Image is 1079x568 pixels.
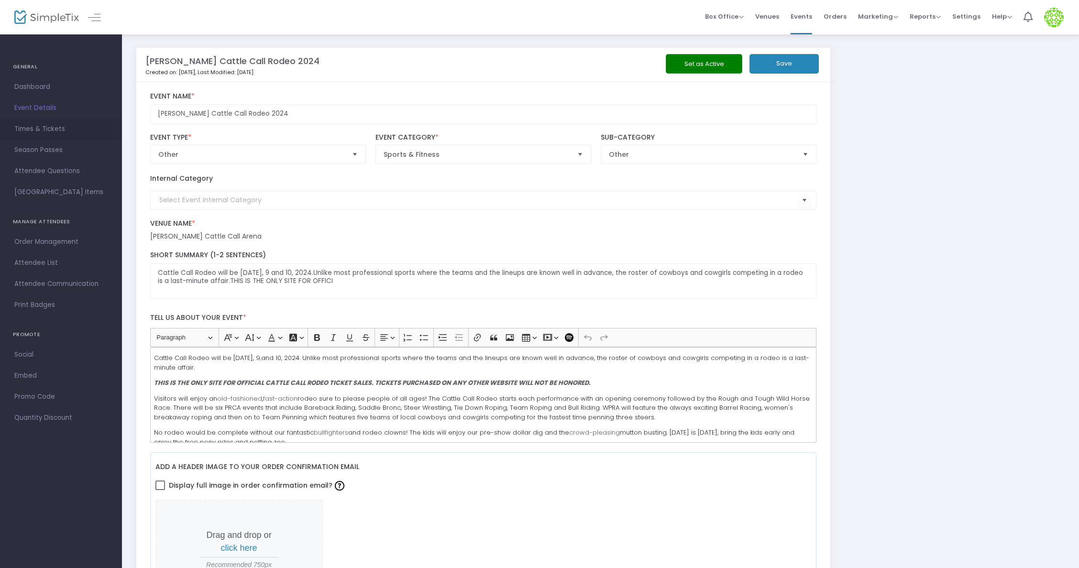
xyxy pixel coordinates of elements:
[150,174,213,184] label: Internal Category
[705,12,744,21] span: Box Office
[195,68,253,76] span: , Last Modified: [DATE]
[145,68,596,76] p: Created on: [DATE]
[155,458,359,477] label: Add a header image to your order confirmation email
[799,145,812,164] button: Select
[154,394,810,422] span: rodeo sure to please people of all ages! The Cattle Call Rodeo starts each performance with an op...
[262,394,263,403] span: ,
[14,278,108,290] span: Attendee Communication
[384,150,570,159] span: Sports & Fitness
[150,92,817,101] label: Event Name
[150,104,817,124] input: Enter Event Name
[14,370,108,382] span: Embed
[14,102,108,114] span: Event Details
[159,195,798,205] input: Select Event Internal Category
[154,428,794,447] span: mutton busting. [DATE] is [DATE], bring the kids early and enjoy the free pony rides and petting ...
[952,4,980,29] span: Settings
[14,144,108,156] span: Season Passes
[199,529,279,555] p: Drag and drop or
[150,219,817,228] label: Venue Name
[910,12,941,21] span: Reports
[154,394,812,422] p: old-fashioned fast-action
[154,428,314,437] span: No rodeo would be complete without our fantastic
[348,428,569,437] span: and rodeo clowns! The kids will enjoy our pre-show dollar dig and the
[150,347,817,443] div: Rich Text Editor, main
[14,81,108,93] span: Dashboard
[152,330,217,345] button: Paragraph
[14,412,108,424] span: Quantity Discount
[14,257,108,269] span: Attendee List
[14,349,108,361] span: Social
[150,250,266,260] span: Short Summary (1-2 Sentences)
[348,145,362,164] button: Select
[14,391,108,403] span: Promo Code
[154,394,217,403] span: Visitors will enjoy an
[13,57,109,76] h4: GENERAL
[992,12,1012,21] span: Help
[666,54,742,74] button: Set as Active
[154,353,260,362] span: Cattle Call Rodeo will be [DATE], 9
[755,4,779,29] span: Venues
[150,328,817,347] div: Editor toolbar
[145,308,821,328] label: Tell us about your event
[154,353,812,372] p: ,
[145,55,319,67] m-panel-title: [PERSON_NAME] Cattle Call Rodeo 2024
[14,123,108,135] span: Times & Tickets
[824,4,847,29] span: Orders
[573,145,587,164] button: Select
[154,378,591,387] strong: THIS IS THE ONLY SITE FOR OFFICIAL CATTLE CALL RODEO TICKET SALES. TICKETS PURCHASED ON ANY OTHER...
[14,299,108,311] span: Print Badges
[13,212,109,231] h4: MANAGE ATTENDEES
[609,150,795,159] span: Other
[150,133,366,142] label: Event Type
[154,353,809,372] span: and 10, 2024. Unlike most professional sports where the teams and the lineups are known well in a...
[156,332,206,343] span: Paragraph
[335,481,344,491] img: question-mark
[14,186,108,198] span: [GEOGRAPHIC_DATA] Items
[158,150,345,159] span: Other
[221,543,257,553] span: click here
[14,236,108,248] span: Order Management
[169,477,347,493] span: Display full image in order confirmation email?
[13,325,109,344] h4: PROMOTE
[601,133,817,142] label: Sub-Category
[798,190,811,210] button: Select
[749,54,819,74] button: Save
[14,165,108,177] span: Attendee Questions
[150,231,817,241] div: [PERSON_NAME] Cattle Call Arena
[154,428,812,447] p: bullfighters crowd-pleasing
[375,133,592,142] label: Event Category
[858,12,898,21] span: Marketing
[791,4,812,29] span: Events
